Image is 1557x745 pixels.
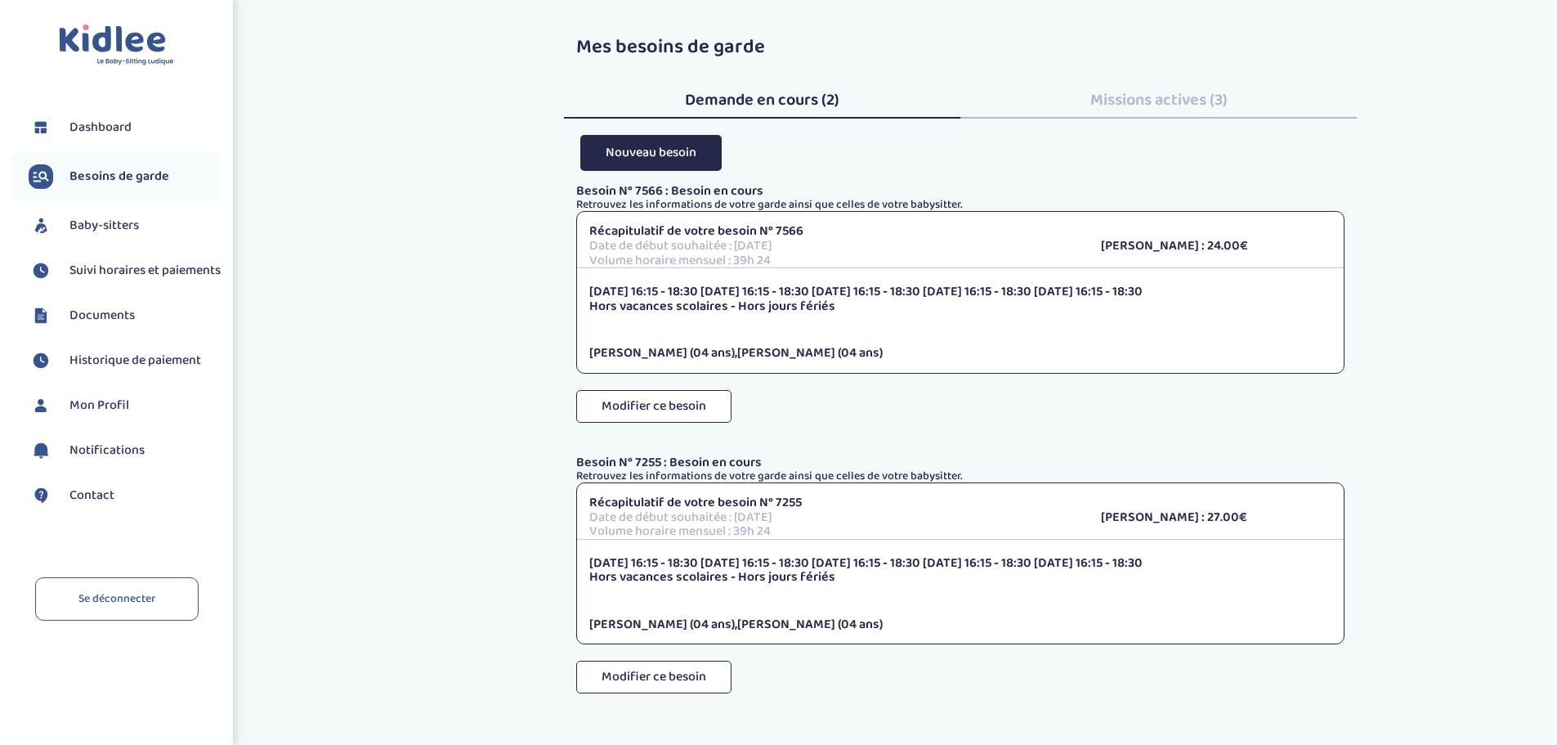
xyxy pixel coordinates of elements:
[69,351,201,370] span: Historique de paiement
[589,299,1331,314] p: Hors vacances scolaires - Hors jours fériés
[29,483,221,508] a: Contact
[580,135,722,170] button: Nouveau besoin
[29,115,221,140] a: Dashboard
[69,441,145,460] span: Notifications
[589,510,1076,525] p: Date de début souhaitée : [DATE]
[69,486,114,505] span: Contact
[589,254,1076,268] p: Volume horaire mensuel : 39h 24
[576,199,1344,211] p: Retrouvez les informations de votre garde ainsi que celles de votre babysitter.
[589,239,1076,254] p: Date de début souhaitée : [DATE]
[737,614,883,635] span: [PERSON_NAME] (04 ans)
[576,184,1344,199] p: Besoin N° 7566 : Besoin en cours
[589,343,735,363] span: [PERSON_NAME] (04 ans)
[59,25,174,66] img: logo.svg
[69,396,129,415] span: Mon Profil
[1101,239,1332,254] p: [PERSON_NAME] : 24.00€
[69,216,139,236] span: Baby-sitters
[685,87,839,113] span: Demande en cours (2)
[29,348,53,373] img: suivihoraire.svg
[589,346,1331,361] p: ,
[29,213,221,238] a: Baby-sitters
[576,456,1344,470] p: Besoin N° 7255 : Besoin en cours
[29,348,221,373] a: Historique de paiement
[29,258,221,283] a: Suivi horaires et paiements
[576,470,1344,482] p: Retrouvez les informations de votre garde ainsi que celles de votre babysitter.
[589,285,1331,299] p: [DATE] 16:15 - 18:30 [DATE] 16:15 - 18:30 [DATE] 16:15 - 18:30 [DATE] 16:15 - 18:30 [DATE] 16:15 ...
[29,438,221,463] a: Notifications
[69,118,132,137] span: Dashboard
[35,577,199,621] a: Se déconnecter
[576,677,732,709] a: Modifier ce besoin
[576,31,765,63] span: Mes besoins de garde
[29,393,53,418] img: profil.svg
[737,343,883,363] span: [PERSON_NAME] (04 ans)
[589,570,1331,585] p: Hors vacances scolaires - Hors jours fériés
[589,614,735,635] span: [PERSON_NAME] (04 ans)
[589,617,1331,632] p: ,
[1101,510,1332,525] p: [PERSON_NAME] : 27.00€
[29,164,53,189] img: besoin.svg
[69,167,169,186] span: Besoins de garde
[589,224,1076,239] p: Récapitulatif de votre besoin N° 7566
[69,261,221,280] span: Suivi horaires et paiements
[576,661,732,693] button: Modifier ce besoin
[29,164,221,189] a: Besoins de garde
[29,393,221,418] a: Mon Profil
[1090,87,1228,113] span: Missions actives (3)
[589,524,1076,539] p: Volume horaire mensuel : 39h 24
[576,390,732,423] button: Modifier ce besoin
[29,258,53,283] img: suivihoraire.svg
[29,483,53,508] img: contact.svg
[29,303,221,328] a: Documents
[589,556,1331,571] p: [DATE] 16:15 - 18:30 [DATE] 16:15 - 18:30 [DATE] 16:15 - 18:30 [DATE] 16:15 - 18:30 [DATE] 16:15 ...
[576,406,732,438] a: Modifier ce besoin
[29,303,53,328] img: documents.svg
[29,213,53,238] img: babysitters.svg
[69,306,135,325] span: Documents
[29,115,53,140] img: dashboard.svg
[589,496,1076,510] p: Récapitulatif de votre besoin N° 7255
[29,438,53,463] img: notification.svg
